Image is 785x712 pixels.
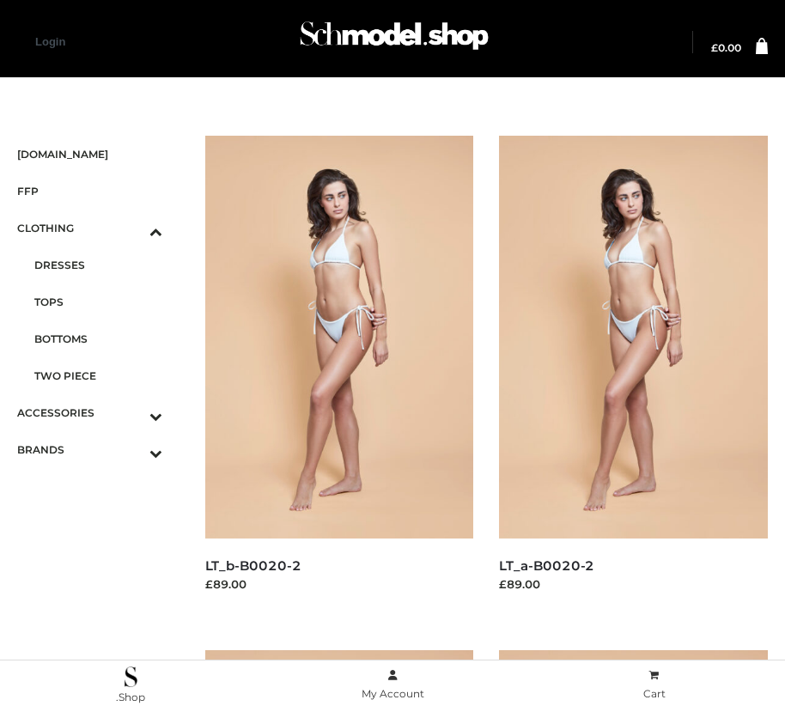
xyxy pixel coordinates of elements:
[205,557,301,574] a: LT_b-B0020-2
[362,687,424,700] span: My Account
[17,136,162,173] a: [DOMAIN_NAME]
[34,320,162,357] a: BOTTOMS
[102,210,162,246] button: Toggle Submenu
[34,255,162,275] span: DRESSES
[34,329,162,349] span: BOTTOMS
[292,15,493,70] a: Schmodel Admin 964
[499,575,768,593] div: £89.00
[205,575,474,593] div: £89.00
[711,41,741,54] bdi: 0.00
[523,666,785,704] a: Cart
[643,687,666,700] span: Cart
[262,666,524,704] a: My Account
[34,283,162,320] a: TOPS
[17,210,162,246] a: CLOTHINGToggle Submenu
[34,357,162,394] a: TWO PIECE
[17,440,162,459] span: BRANDS
[34,366,162,386] span: TWO PIECE
[17,218,162,238] span: CLOTHING
[295,9,493,70] img: Schmodel Admin 964
[34,246,162,283] a: DRESSES
[711,43,741,53] a: £0.00
[17,403,162,423] span: ACCESSORIES
[102,394,162,431] button: Toggle Submenu
[102,431,162,468] button: Toggle Submenu
[17,394,162,431] a: ACCESSORIESToggle Submenu
[116,691,145,703] span: .Shop
[17,431,162,468] a: BRANDSToggle Submenu
[499,557,594,574] a: LT_a-B0020-2
[17,144,162,164] span: [DOMAIN_NAME]
[711,41,718,54] span: £
[35,35,65,48] a: Login
[34,292,162,312] span: TOPS
[17,173,162,210] a: FFP
[125,666,137,687] img: .Shop
[17,181,162,201] span: FFP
